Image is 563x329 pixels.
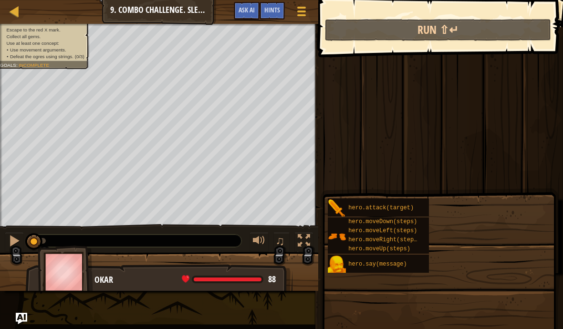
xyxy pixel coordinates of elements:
span: Incomplete [19,62,49,68]
div: Okar [94,274,283,286]
i: • [7,47,8,52]
button: ⌘ + P: Pause [5,232,24,252]
img: thang_avatar_frame.png [38,246,93,298]
button: ♫ [273,232,290,252]
i: • [7,54,8,59]
span: hero.moveLeft(steps) [348,227,417,234]
img: portrait.png [328,199,346,217]
img: portrait.png [328,227,346,246]
span: ♫ [275,234,285,248]
span: hero.say(message) [348,261,407,267]
li: Use movement arguments. [7,47,84,53]
li: Defeat the ogres using strings. [7,53,84,60]
button: Ask AI [234,2,260,20]
div: health: 88 / 88 [182,275,276,284]
span: Use at least one concept: [6,41,59,46]
button: Adjust volume [250,232,269,252]
img: portrait.png [328,256,346,274]
button: Show game menu [290,2,313,24]
span: hero.moveUp(steps) [348,246,410,252]
span: Collect all gems. [6,34,41,39]
span: Defeat the ogres using strings. (0/3) [10,54,84,59]
span: Escape to the red X mark. [6,27,60,32]
span: hero.attack(target) [348,205,414,211]
span: Use movement arguments. [10,47,66,52]
span: hero.moveRight(steps) [348,236,420,243]
span: : [16,62,19,68]
button: Ask AI [16,313,27,324]
span: Ask AI [239,5,255,14]
button: Toggle fullscreen [294,232,313,252]
span: hero.moveDown(steps) [348,218,417,225]
span: Hints [264,5,280,14]
span: 88 [268,273,276,285]
button: Run ⇧↵ [325,19,552,41]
